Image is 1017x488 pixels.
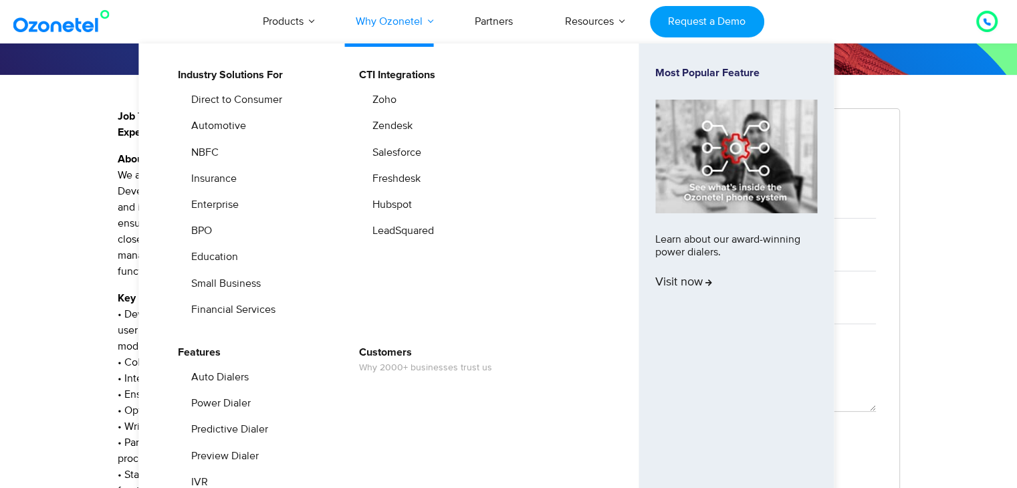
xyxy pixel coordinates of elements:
[118,293,214,303] strong: Key Responsibilities
[183,92,284,108] a: Direct to Consumer
[169,344,223,361] a: Features
[118,151,538,279] p: We are looking for a skilled and passionate Front-End Developer to join our team. You will be res...
[364,92,399,108] a: Zoho
[183,369,251,386] a: Auto Dialers
[183,275,263,292] a: Small Business
[183,223,214,239] a: BPO
[364,197,414,213] a: Hubspot
[118,127,171,138] strong: Experience
[350,344,494,376] a: CustomersWhy 2000+ businesses trust us
[364,170,423,187] a: Freshdesk
[183,421,270,438] a: Predictive Dialer
[655,275,712,290] span: Visit now
[183,448,261,465] a: Preview Dialer
[364,118,415,134] a: Zendesk
[183,118,248,134] a: Automotive
[655,100,817,213] img: phone-system-min.jpg
[118,111,158,122] strong: Job Title
[364,223,436,239] a: LeadSquared
[364,144,423,161] a: Salesforce
[183,197,241,213] a: Enterprise
[183,249,240,265] a: Education
[183,144,221,161] a: NBFC
[350,67,437,84] a: CTI Integrations
[183,170,239,187] a: Insurance
[118,108,538,140] p: : Front-End Developer Level: 3-5 years
[118,154,189,164] strong: About the Role
[359,362,492,374] span: Why 2000+ businesses trust us
[169,67,285,84] a: Industry Solutions For
[650,6,764,37] a: Request a Demo
[183,395,253,412] a: Power Dialer
[183,301,277,318] a: Financial Services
